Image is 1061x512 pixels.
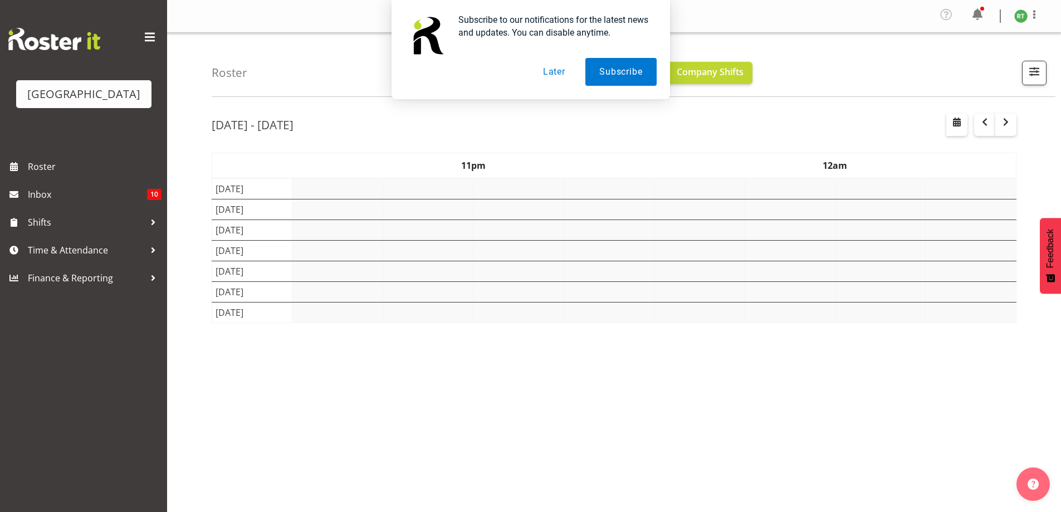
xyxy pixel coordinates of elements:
td: [DATE] [212,261,292,282]
div: Subscribe to our notifications for the latest news and updates. You can disable anytime. [449,13,657,39]
td: [DATE] [212,199,292,220]
td: [DATE] [212,241,292,261]
span: Feedback [1045,229,1055,268]
img: notification icon [405,13,449,58]
td: [DATE] [212,178,292,199]
button: Select a specific date within the roster. [946,114,967,136]
th: 12am [654,153,1016,179]
span: Time & Attendance [28,242,145,259]
span: 10 [147,189,162,200]
button: Feedback - Show survey [1040,218,1061,294]
span: Shifts [28,214,145,231]
h2: [DATE] - [DATE] [212,118,294,132]
td: [DATE] [212,220,292,241]
img: help-xxl-2.png [1028,479,1039,490]
button: Later [529,58,579,86]
button: Subscribe [585,58,656,86]
span: Roster [28,158,162,175]
span: Inbox [28,186,147,203]
td: [DATE] [212,303,292,323]
td: [DATE] [212,282,292,303]
span: Finance & Reporting [28,270,145,286]
th: 11pm [292,153,654,179]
